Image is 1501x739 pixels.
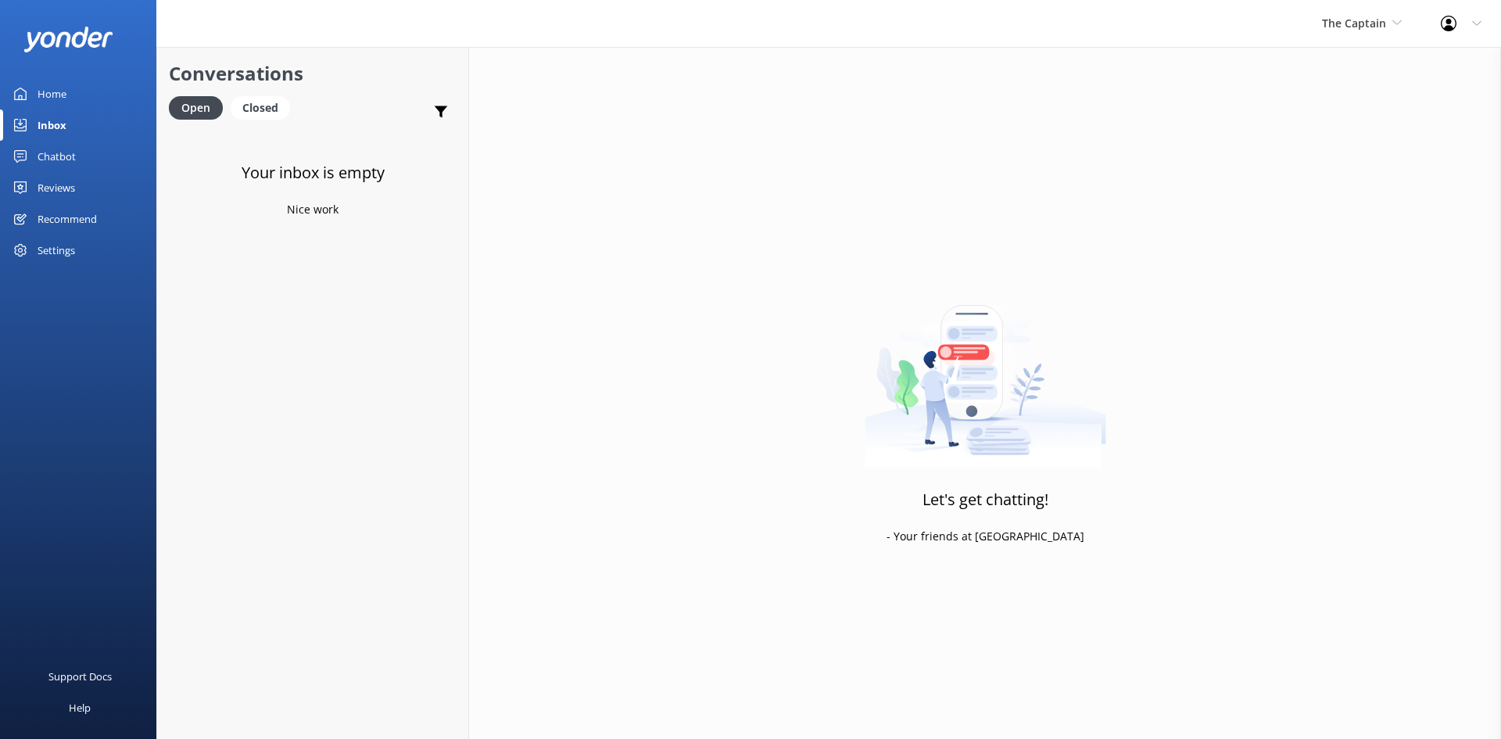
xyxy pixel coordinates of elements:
[231,99,298,116] a: Closed
[169,99,231,116] a: Open
[38,141,76,172] div: Chatbot
[287,201,339,218] p: Nice work
[69,692,91,723] div: Help
[242,160,385,185] h3: Your inbox is empty
[23,27,113,52] img: yonder-white-logo.png
[887,528,1084,545] p: - Your friends at [GEOGRAPHIC_DATA]
[38,235,75,266] div: Settings
[38,78,66,109] div: Home
[169,59,457,88] h2: Conversations
[48,661,112,692] div: Support Docs
[169,96,223,120] div: Open
[231,96,290,120] div: Closed
[38,109,66,141] div: Inbox
[865,272,1106,468] img: artwork of a man stealing a conversation from at giant smartphone
[1322,16,1386,30] span: The Captain
[922,487,1048,512] h3: Let's get chatting!
[38,172,75,203] div: Reviews
[38,203,97,235] div: Recommend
